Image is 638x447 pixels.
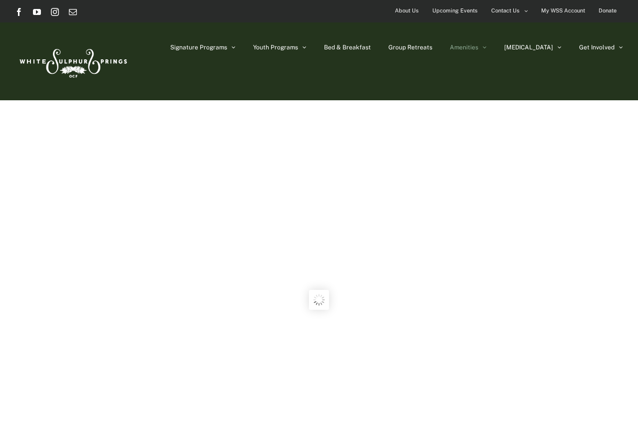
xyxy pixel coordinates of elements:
[170,22,236,72] a: Signature Programs
[579,44,615,50] span: Get Involved
[432,3,478,18] span: Upcoming Events
[15,38,130,85] img: White Sulphur Springs Logo
[388,44,432,50] span: Group Retreats
[395,3,419,18] span: About Us
[253,22,307,72] a: Youth Programs
[170,44,227,50] span: Signature Programs
[541,3,585,18] span: My WSS Account
[491,3,520,18] span: Contact Us
[170,22,623,72] nav: Main Menu
[69,8,77,16] a: Email
[504,44,553,50] span: [MEDICAL_DATA]
[504,22,562,72] a: [MEDICAL_DATA]
[324,44,371,50] span: Bed & Breakfast
[599,3,617,18] span: Donate
[51,8,59,16] a: Instagram
[450,44,478,50] span: Amenities
[388,22,432,72] a: Group Retreats
[253,44,298,50] span: Youth Programs
[324,22,371,72] a: Bed & Breakfast
[15,8,23,16] a: Facebook
[450,22,487,72] a: Amenities
[33,8,41,16] a: YouTube
[579,22,623,72] a: Get Involved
